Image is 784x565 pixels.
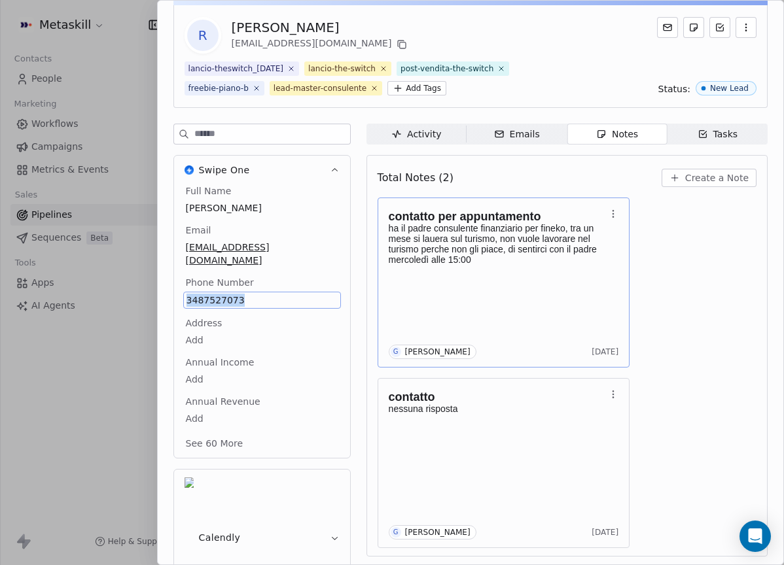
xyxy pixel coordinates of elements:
[401,63,493,75] div: post-vendita-the-switch
[389,403,606,414] p: nessuna risposta
[174,184,350,458] div: Swipe OneSwipe One
[739,521,771,552] div: Open Intercom Messenger
[393,347,399,357] div: G
[187,20,219,51] span: R
[232,37,410,52] div: [EMAIL_ADDRESS][DOMAIN_NAME]
[308,63,376,75] div: lancio-the-switch
[183,356,257,369] span: Annual Income
[698,128,738,141] div: Tasks
[378,170,454,186] span: Total Notes (2)
[186,412,338,425] span: Add
[391,128,441,141] div: Activity
[188,63,283,75] div: lancio-theswitch_[DATE]
[186,334,338,347] span: Add
[232,18,410,37] div: [PERSON_NAME]
[494,128,540,141] div: Emails
[592,527,618,538] span: [DATE]
[188,82,249,94] div: freebie-piano-b
[658,82,690,95] span: Status:
[685,171,749,184] span: Create a Note
[592,347,618,357] span: [DATE]
[710,84,749,93] div: New Lead
[389,210,606,223] h1: contatto per appuntamento
[186,373,338,386] span: Add
[274,82,366,94] div: lead-master-consulente
[186,201,338,214] span: [PERSON_NAME]
[393,527,399,538] div: G
[183,224,214,237] span: Email
[387,81,446,95] button: Add Tags
[183,184,234,197] span: Full Name
[174,156,350,184] button: Swipe OneSwipe One
[183,276,257,289] span: Phone Number
[405,347,471,356] div: [PERSON_NAME]
[178,432,251,455] button: See 60 More
[389,223,606,265] p: ha il padre consulente finanziario per fineko, tra un mese si lauera sul turismo, non vuole lavor...
[183,317,225,330] span: Address
[199,163,250,177] span: Swipe One
[185,165,194,175] img: Swipe One
[405,528,471,537] div: [PERSON_NAME]
[186,241,338,267] span: [EMAIL_ADDRESS][DOMAIN_NAME]
[183,395,263,408] span: Annual Revenue
[199,531,241,544] span: Calendly
[389,390,606,403] h1: contatto
[187,294,338,307] span: 3487527073
[662,169,757,187] button: Create a Note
